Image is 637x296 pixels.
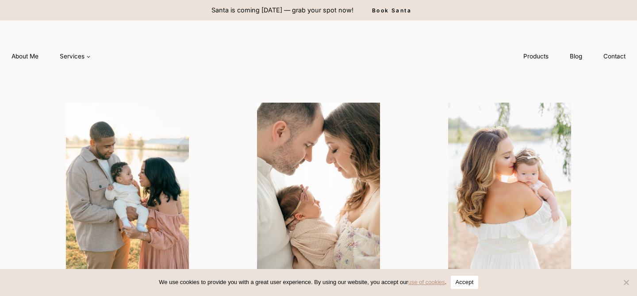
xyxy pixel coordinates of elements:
[211,5,353,15] p: Santa is coming [DATE] — grab your spot now!
[49,48,101,65] a: Services
[513,48,559,65] a: Products
[593,48,636,65] a: Contact
[226,103,411,287] div: 2 of 4
[1,48,101,65] nav: Primary Navigation
[219,38,418,75] img: aleah gregory logo
[408,279,445,285] a: use of cookies
[622,278,630,287] span: No
[1,48,49,65] a: About Me
[559,48,593,65] a: Blog
[159,278,446,287] span: We use cookies to provide you with a great user experience. By using our website, you accept our .
[513,48,636,65] nav: Secondary Navigation
[60,52,91,61] span: Services
[35,103,602,287] div: Photo Gallery Carousel
[418,103,602,287] div: 3 of 4
[451,276,478,289] button: Accept
[35,103,219,287] img: Family enjoying a sunny day by the lake.
[35,103,219,287] div: 1 of 4
[418,103,602,287] img: mom holding baby on shoulder looking back at the camera outdoors in Carmel, Indiana
[226,103,411,287] img: Parents holding their baby lovingly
